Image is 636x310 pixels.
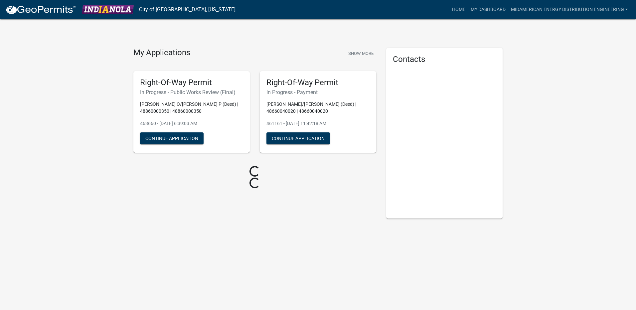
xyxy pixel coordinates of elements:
[449,3,468,16] a: Home
[508,3,631,16] a: MidAmerican Energy Distribution Engineering
[346,48,376,59] button: Show More
[266,101,370,115] p: [PERSON_NAME]/[PERSON_NAME] (Deed) | 48660040020 | 48660040020
[82,5,134,14] img: City of Indianola, Iowa
[133,48,190,58] h4: My Applications
[139,4,236,15] a: City of [GEOGRAPHIC_DATA], [US_STATE]
[140,132,204,144] button: Continue Application
[266,78,370,87] h5: Right-Of-Way Permit
[140,89,243,95] h6: In Progress - Public Works Review (Final)
[140,101,243,115] p: [PERSON_NAME] O/[PERSON_NAME] P (Deed) | 48860000350 | 48860000350
[140,120,243,127] p: 463660 - [DATE] 6:39:03 AM
[393,55,496,64] h5: Contacts
[266,120,370,127] p: 461161 - [DATE] 11:42:18 AM
[468,3,508,16] a: My Dashboard
[266,132,330,144] button: Continue Application
[266,89,370,95] h6: In Progress - Payment
[140,78,243,87] h5: Right-Of-Way Permit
